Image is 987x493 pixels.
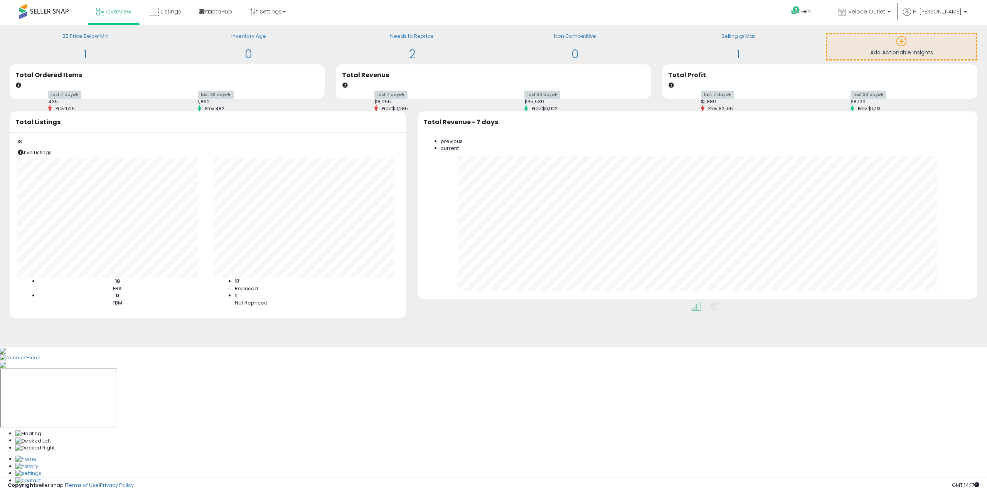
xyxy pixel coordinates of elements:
[10,33,161,61] a: BB Price Below Min 1
[528,105,561,112] span: Prev: $6,922
[39,300,196,307] div: FBM
[848,8,885,15] span: Veloce Outlet
[10,48,161,61] h1: 1
[116,292,119,299] b: 0
[668,72,972,79] h3: Total Profit
[201,105,228,112] span: Prev: 482
[235,285,392,293] div: Repriced
[524,91,560,99] label: last 30 days
[15,437,51,445] img: Docked Left
[851,98,964,106] div: $8,120
[15,72,319,79] h3: Total Ordered Items
[235,278,240,285] b: 17
[173,48,324,61] h1: 0
[15,470,41,477] img: Settings
[423,119,972,126] h3: Total Revenue - 7 days
[17,149,52,156] span: Active Listings
[524,98,638,106] div: $35,539
[851,91,886,99] label: last 30 days
[554,32,596,40] span: Non Competitive
[342,72,645,79] h3: Total Revenue
[52,105,79,112] span: Prev: 526
[336,48,488,61] h1: 2
[48,98,162,106] div: 435
[390,32,434,40] span: Needs to Reprice
[15,119,400,126] h3: Total Listings
[15,430,41,437] img: Floating
[161,8,181,15] span: Listings
[499,48,651,61] h1: 0
[441,138,463,145] span: previous
[208,8,232,15] span: DataHub
[441,145,459,152] span: current
[336,33,488,61] a: Needs to Reprice 2
[115,278,120,285] b: 18
[235,300,392,307] div: Not Repriced
[701,91,734,99] label: last 7 days
[198,91,234,99] label: last 30 days
[15,444,55,452] img: Docked Right
[62,32,109,40] span: BB Price Below Min
[662,48,814,61] h1: 1
[701,98,814,106] div: $1,889
[374,91,408,99] label: last 7 days
[231,32,266,40] span: Inventory Age
[913,8,962,15] span: Hi [PERSON_NAME]
[15,477,41,485] img: Contact
[800,8,811,15] span: Help
[17,138,398,146] p: 18
[48,91,81,99] label: last 7 days
[235,292,237,299] b: 1
[854,105,884,112] span: Prev: $1,713
[704,105,737,112] span: Prev: $2,106
[378,105,412,112] span: Prev: $11,285
[791,6,800,15] i: Get Help
[15,456,37,463] img: Home
[173,33,324,61] a: Inventory Age 0
[198,98,311,106] div: 1,862
[827,36,976,56] a: Add Actionable Insights
[374,98,488,106] div: $8,255
[15,463,38,470] img: History
[903,8,967,23] a: Hi [PERSON_NAME]
[870,49,933,56] span: Add Actionable Insights
[499,33,651,61] a: Non Competitive 0
[662,33,814,61] a: Selling @ Max 1
[721,32,755,40] span: Selling @ Max
[39,285,196,293] div: FBA
[106,8,131,15] span: Overview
